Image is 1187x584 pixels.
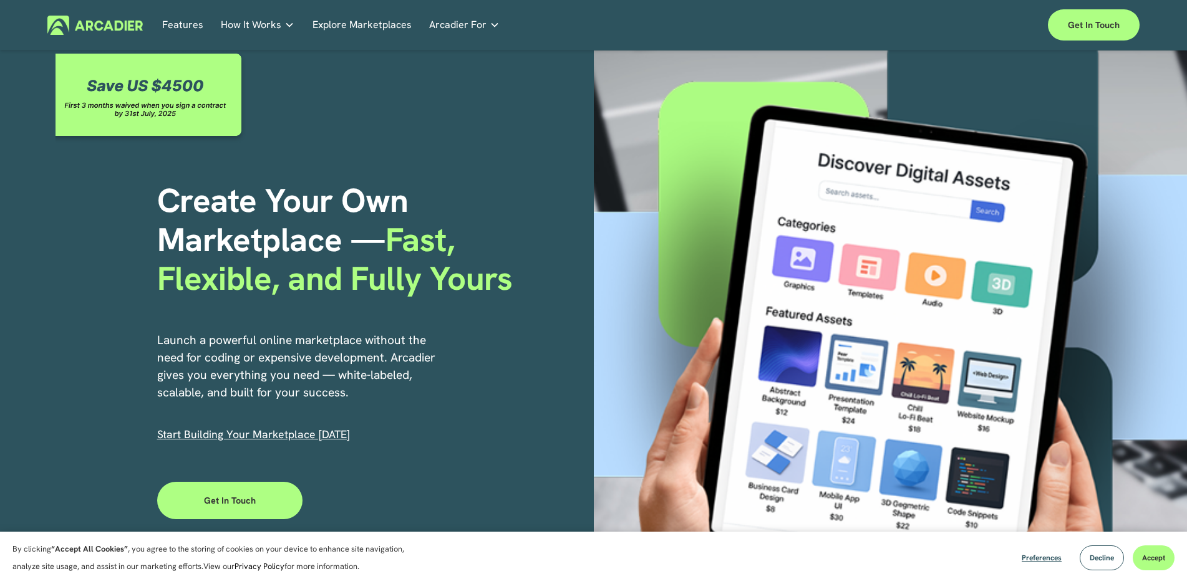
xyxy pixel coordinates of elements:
[157,218,513,300] span: Fast, Flexible, and Fully Yours
[429,16,500,35] a: folder dropdown
[429,16,487,34] span: Arcadier For
[157,482,303,519] a: Get in touch
[157,332,448,401] p: Launch a powerful online marketplace without the need for coding or expensive development. Arcadi...
[235,561,284,572] a: Privacy Policy
[162,16,203,35] a: Features
[1048,9,1140,41] a: Get in touch
[221,16,294,35] a: folder dropdown
[51,543,128,554] strong: “Accept All Cookies”
[1080,545,1124,570] button: Decline
[157,427,350,441] span: Start Building Your Marketplace [DATE]
[221,16,281,34] span: How It Works
[157,181,594,298] h1: Create Your Own Marketplace —
[12,540,418,575] p: By clicking , you agree to the storing of cookies on your device to enhance site navigation, anal...
[1142,553,1165,563] span: Accept
[47,16,143,35] img: Arcadier
[1090,553,1114,563] span: Decline
[1133,545,1175,570] button: Accept
[312,16,412,35] a: Explore Marketplaces
[1012,545,1071,570] button: Preferences
[1022,553,1062,563] span: Preferences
